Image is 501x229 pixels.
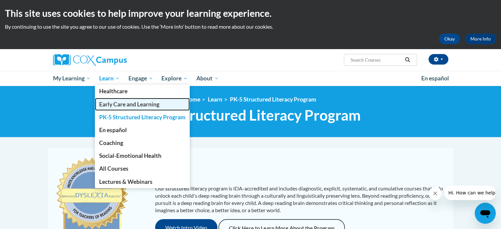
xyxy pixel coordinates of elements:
[53,54,178,66] a: Cox Campus
[43,71,458,86] div: Main menu
[95,162,190,175] a: All Courses
[53,74,91,82] span: My Learning
[161,74,188,82] span: Explore
[99,178,153,185] span: Lectures & Webinars
[4,5,53,10] span: Hi. How can we help?
[417,72,453,85] a: En español
[95,85,190,98] a: Healthcare
[53,54,127,66] img: Cox Campus
[124,71,157,86] a: Engage
[444,186,496,200] iframe: Message from company
[95,98,190,111] a: Early Care and Learning
[140,106,361,124] span: PK-5 Structured Literacy Program
[439,34,460,44] button: Okay
[95,136,190,149] a: Coaching
[196,74,219,82] span: About
[5,7,496,20] h2: This site uses cookies to help improve your learning experience.
[157,71,192,86] a: Explore
[429,187,442,200] iframe: Close message
[465,34,496,44] a: More Info
[403,56,412,64] button: Search
[99,139,123,146] span: Coaching
[99,127,127,133] span: En español
[99,101,159,108] span: Early Care and Learning
[155,185,447,214] p: Our structured literacy program is IDA-accredited and includes diagnostic, explicit, systematic, ...
[49,71,95,86] a: My Learning
[95,124,190,136] a: En español
[99,165,128,172] span: All Courses
[421,75,449,82] span: En español
[208,96,222,103] a: Learn
[230,96,316,103] a: PK-5 Structured Literacy Program
[95,71,124,86] a: Learn
[5,23,496,30] p: By continuing to use the site you agree to our use of cookies. Use the ‘More info’ button to read...
[128,74,153,82] span: Engage
[95,111,190,124] a: PK-5 Structured Literacy Program
[185,96,200,103] a: Home
[95,175,190,188] a: Lectures & Webinars
[429,54,448,65] button: Account Settings
[99,114,185,121] span: PK-5 Structured Literacy Program
[350,56,403,64] input: Search Courses
[99,88,127,95] span: Healthcare
[475,203,496,224] iframe: Button to launch messaging window
[95,149,190,162] a: Social-Emotional Health
[99,152,161,159] span: Social-Emotional Health
[99,74,120,82] span: Learn
[192,71,223,86] a: About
